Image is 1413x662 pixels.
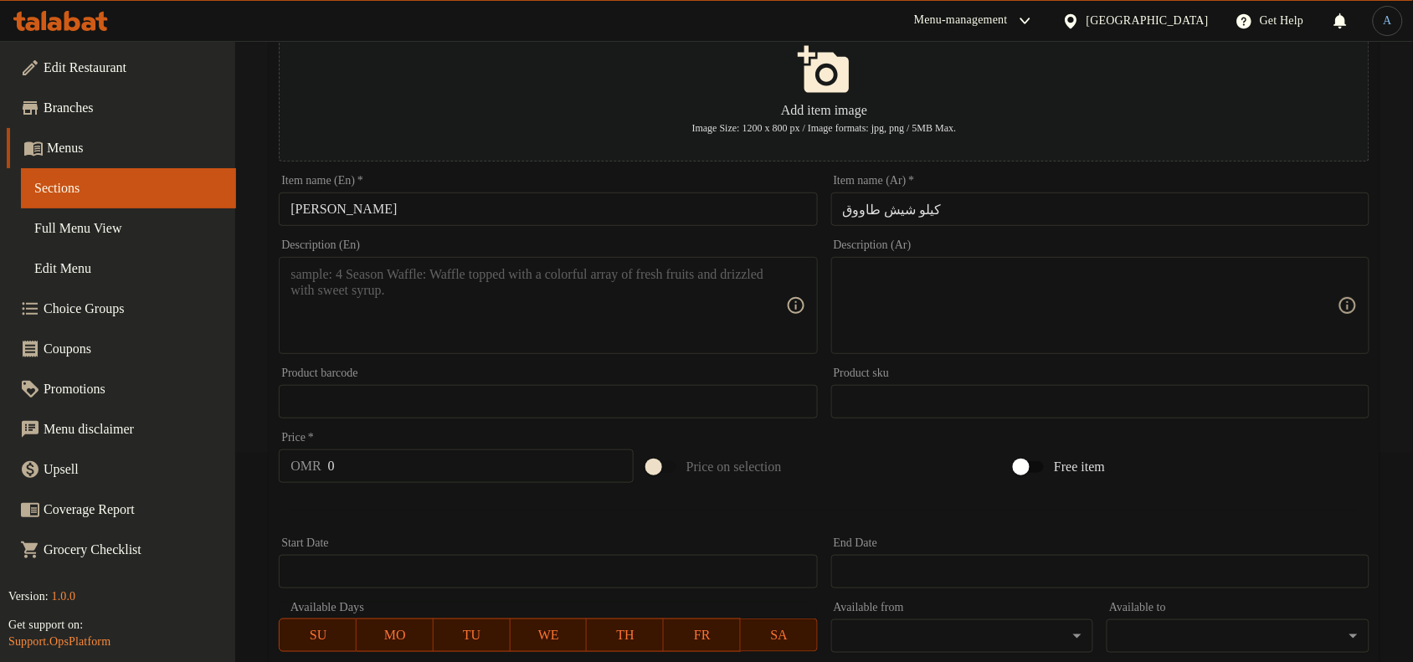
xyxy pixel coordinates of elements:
a: Branches [7,88,236,128]
span: Promotions [44,379,223,399]
a: Support.OpsPlatform [8,635,110,648]
span: TH [593,624,657,648]
button: SU [279,618,357,652]
span: WE [517,624,581,648]
button: WE [511,618,588,652]
span: 1.0.0 [52,590,76,603]
button: TH [587,618,664,652]
a: Coverage Report [7,490,236,530]
span: Choice Groups [44,299,223,319]
a: Edit Menu [21,249,236,289]
span: SU [286,624,350,648]
input: Please enter price [328,449,634,483]
a: Menu disclaimer [7,409,236,449]
p: Add item image [305,100,1344,121]
a: Upsell [7,449,236,490]
span: Sections [34,178,223,198]
span: Coupons [44,339,223,359]
div: Menu-management [914,11,1008,31]
span: Grocery Checklist [44,540,223,560]
span: Menu disclaimer [44,419,223,439]
a: Choice Groups [7,289,236,329]
span: SA [748,624,811,648]
span: Image Size: 1200 x 800 px / Image formats: jpg, png / 5MB Max. [692,122,957,134]
a: Promotions [7,369,236,409]
span: Edit Restaurant [44,58,223,78]
a: Menus [7,128,236,168]
span: Free item [1054,457,1105,477]
a: Edit Restaurant [7,48,236,88]
span: Coverage Report [44,500,223,520]
a: Grocery Checklist [7,530,236,570]
span: Version: [8,590,49,603]
input: Please enter product barcode [279,385,817,418]
span: Edit Menu [34,259,223,279]
div: [GEOGRAPHIC_DATA] [1087,12,1209,30]
p: OMR [290,456,321,476]
button: SA [741,618,818,652]
span: Branches [44,98,223,118]
span: Get support on: [8,618,83,631]
input: Enter name En [279,192,817,226]
button: TU [434,618,511,652]
input: Enter name Ar [831,192,1369,226]
span: A [1384,12,1392,30]
input: Please enter product sku [831,385,1369,418]
span: Price on selection [686,457,782,477]
div: ​ [831,619,1094,653]
span: MO [363,624,427,648]
span: TU [440,624,504,648]
span: FR [671,624,734,648]
button: FR [664,618,741,652]
a: Coupons [7,329,236,369]
div: ​ [1107,619,1369,653]
span: Full Menu View [34,218,223,239]
a: Full Menu View [21,208,236,249]
button: Add item imageImage Size: 1200 x 800 px / Image formats: jpg, png / 5MB Max. [279,18,1369,162]
a: Sections [21,168,236,208]
span: Upsell [44,459,223,480]
span: Menus [47,138,223,158]
button: MO [357,618,434,652]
